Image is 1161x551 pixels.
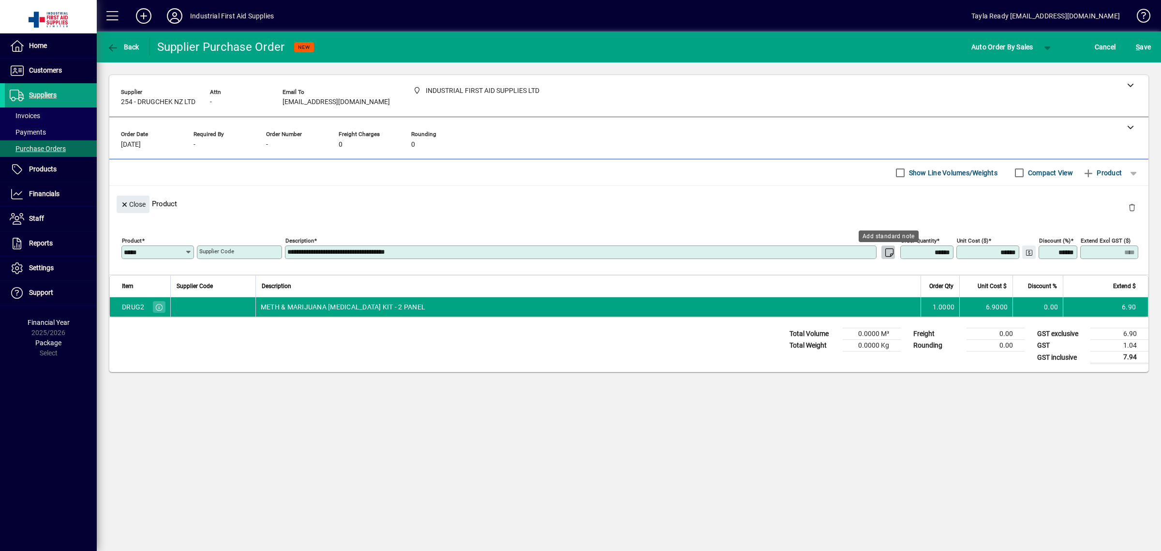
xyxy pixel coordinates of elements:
span: Payments [10,128,46,136]
td: Total Weight [785,340,843,352]
span: Invoices [10,112,40,120]
span: Order Qty [929,281,953,291]
span: - [266,141,268,149]
span: NEW [298,44,310,50]
a: Invoices [5,107,97,124]
button: Change Price Levels [1022,245,1036,259]
app-page-header-button: Back [97,38,150,56]
label: Compact View [1026,168,1073,178]
span: [DATE] [121,141,141,149]
td: 0.0000 M³ [843,328,901,340]
span: Extend $ [1113,281,1136,291]
div: Tayla Ready [EMAIL_ADDRESS][DOMAIN_NAME] [971,8,1120,24]
a: Knowledge Base [1130,2,1149,33]
span: Item [122,281,134,291]
td: 6.9000 [959,297,1012,317]
a: Support [5,281,97,305]
span: Discount % [1028,281,1057,291]
app-page-header-button: Close [114,199,152,208]
button: Cancel [1092,38,1118,56]
td: GST [1032,340,1090,352]
span: Supplier Code [177,281,213,291]
span: [EMAIL_ADDRESS][DOMAIN_NAME] [283,98,390,106]
button: Add [128,7,159,25]
button: Save [1133,38,1153,56]
div: DRUG2 [122,302,144,312]
span: Auto Order By Sales [971,39,1033,55]
a: Purchase Orders [5,140,97,157]
td: 0.0000 Kg [843,340,901,352]
td: Freight [908,328,967,340]
span: Purchase Orders [10,145,66,153]
td: GST inclusive [1032,352,1090,364]
span: Settings [29,264,54,272]
a: Reports [5,231,97,256]
span: Financial Year [28,319,70,326]
span: Products [29,165,57,173]
a: Payments [5,124,97,140]
a: Products [5,157,97,182]
div: Supplier Purchase Order [157,39,285,55]
span: Suppliers [29,91,57,99]
span: S [1136,43,1140,51]
td: 1.04 [1090,340,1148,352]
a: Staff [5,207,97,231]
span: Staff [29,214,44,222]
span: 0 [411,141,415,149]
button: Back [104,38,142,56]
span: Description [262,281,291,291]
mat-label: Discount (%) [1039,237,1071,244]
mat-label: Extend excl GST ($) [1081,237,1131,244]
label: Show Line Volumes/Weights [907,168,997,178]
span: Close [120,197,146,213]
td: 6.90 [1090,328,1148,340]
span: Back [107,43,139,51]
td: Total Volume [785,328,843,340]
button: Product [1078,164,1127,182]
button: Delete [1120,196,1144,219]
div: Product [109,186,1148,221]
span: Support [29,289,53,296]
div: Add standard note [859,230,919,242]
span: Reports [29,239,53,247]
mat-label: Supplier Code [199,248,234,255]
td: 1.0000 [921,297,959,317]
span: - [210,98,212,106]
span: 254 - DRUGCHEK NZ LTD [121,98,195,106]
td: 6.90 [1063,297,1148,317]
mat-label: Description [285,237,314,244]
td: GST exclusive [1032,328,1090,340]
span: ave [1136,39,1151,55]
td: 0.00 [1012,297,1063,317]
td: Rounding [908,340,967,352]
span: Customers [29,66,62,74]
button: Profile [159,7,190,25]
span: Unit Cost $ [978,281,1007,291]
a: Settings [5,256,97,280]
mat-label: Product [122,237,142,244]
button: Auto Order By Sales [967,38,1038,56]
td: 0.00 [967,328,1025,340]
a: Home [5,34,97,58]
button: Close [117,196,149,213]
a: Financials [5,182,97,206]
span: - [193,141,195,149]
app-page-header-button: Delete [1120,203,1144,212]
span: Financials [29,190,60,198]
div: Industrial First Aid Supplies [190,8,274,24]
td: 0.00 [967,340,1025,352]
span: Product [1083,165,1122,181]
span: Package [35,339,61,347]
span: 0 [339,141,342,149]
span: Home [29,42,47,49]
span: Cancel [1095,39,1116,55]
span: METH & MARIJUANA [MEDICAL_DATA] KIT - 2 PANEL [261,302,425,312]
mat-label: Unit Cost ($) [957,237,988,244]
td: 7.94 [1090,352,1148,364]
a: Customers [5,59,97,83]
